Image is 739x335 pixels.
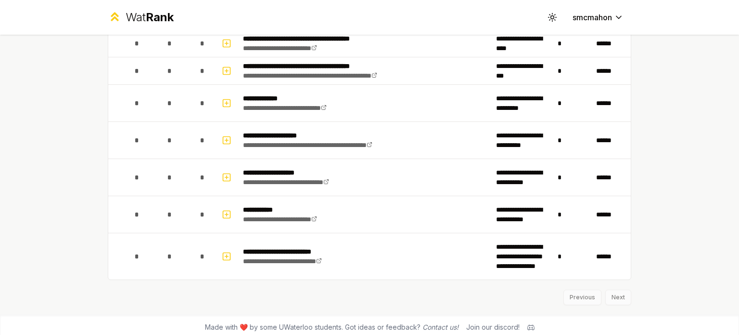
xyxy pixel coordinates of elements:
a: WatRank [108,10,174,25]
div: Join our discord! [466,322,520,332]
button: smcmahon [565,9,631,26]
a: Contact us! [422,323,459,331]
div: Wat [126,10,174,25]
span: Made with ❤️ by some UWaterloo students. Got ideas or feedback? [205,322,459,332]
span: smcmahon [573,12,612,23]
span: Rank [146,10,174,24]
